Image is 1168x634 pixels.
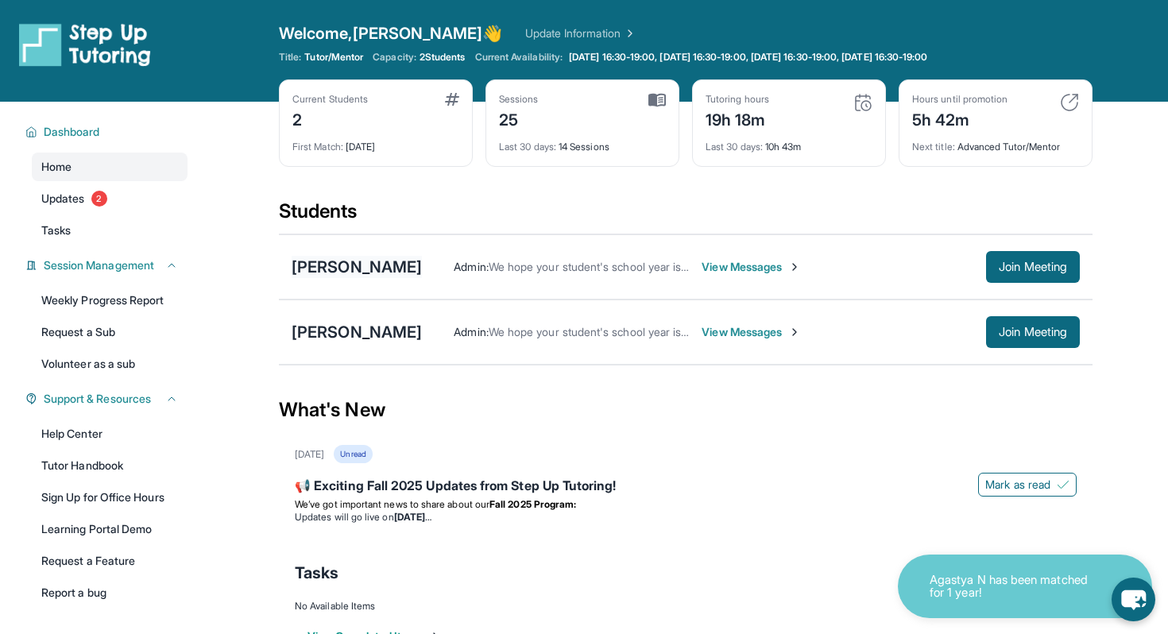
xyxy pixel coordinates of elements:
[32,578,188,607] a: Report a bug
[445,93,459,106] img: card
[32,184,188,213] a: Updates2
[986,316,1080,348] button: Join Meeting
[454,325,488,338] span: Admin :
[499,141,556,153] span: Last 30 days :
[420,51,466,64] span: 2 Students
[41,222,71,238] span: Tasks
[489,498,576,510] strong: Fall 2025 Program:
[292,131,459,153] div: [DATE]
[985,477,1050,493] span: Mark as read
[32,515,188,543] a: Learning Portal Demo
[295,511,1077,524] li: Updates will go live on
[292,106,368,131] div: 2
[32,547,188,575] a: Request a Feature
[912,106,1007,131] div: 5h 42m
[706,106,769,131] div: 19h 18m
[788,326,801,338] img: Chevron-Right
[621,25,636,41] img: Chevron Right
[930,574,1089,600] p: Agastya N has been matched for 1 year!
[292,321,422,343] div: [PERSON_NAME]
[1112,578,1155,621] button: chat-button
[394,511,431,523] strong: [DATE]
[279,22,503,44] span: Welcome, [PERSON_NAME] 👋
[32,451,188,480] a: Tutor Handbook
[525,25,636,41] a: Update Information
[978,473,1077,497] button: Mark as read
[32,216,188,245] a: Tasks
[702,324,801,340] span: View Messages
[648,93,666,107] img: card
[44,124,100,140] span: Dashboard
[292,256,422,278] div: [PERSON_NAME]
[1057,478,1069,491] img: Mark as read
[706,93,769,106] div: Tutoring hours
[44,257,154,273] span: Session Management
[32,350,188,378] a: Volunteer as a sub
[279,375,1093,445] div: What's New
[279,51,301,64] span: Title:
[706,141,763,153] span: Last 30 days :
[279,199,1093,234] div: Students
[37,257,178,273] button: Session Management
[91,191,107,207] span: 2
[912,141,955,153] span: Next title :
[292,93,368,106] div: Current Students
[373,51,416,64] span: Capacity:
[702,259,801,275] span: View Messages
[499,93,539,106] div: Sessions
[1060,93,1079,112] img: card
[295,448,324,461] div: [DATE]
[706,131,872,153] div: 10h 43m
[292,141,343,153] span: First Match :
[37,124,178,140] button: Dashboard
[19,22,151,67] img: logo
[295,562,338,584] span: Tasks
[44,391,151,407] span: Support & Resources
[32,483,188,512] a: Sign Up for Office Hours
[569,51,927,64] span: [DATE] 16:30-19:00, [DATE] 16:30-19:00, [DATE] 16:30-19:00, [DATE] 16:30-19:00
[32,286,188,315] a: Weekly Progress Report
[41,159,72,175] span: Home
[499,131,666,153] div: 14 Sessions
[295,600,1077,613] div: No Available Items
[853,93,872,112] img: card
[295,498,489,510] span: We’ve got important news to share about our
[912,131,1079,153] div: Advanced Tutor/Mentor
[37,391,178,407] button: Support & Resources
[295,476,1077,498] div: 📢 Exciting Fall 2025 Updates from Step Up Tutoring!
[912,93,1007,106] div: Hours until promotion
[475,51,563,64] span: Current Availability:
[499,106,539,131] div: 25
[999,327,1067,337] span: Join Meeting
[566,51,930,64] a: [DATE] 16:30-19:00, [DATE] 16:30-19:00, [DATE] 16:30-19:00, [DATE] 16:30-19:00
[334,445,372,463] div: Unread
[32,318,188,346] a: Request a Sub
[788,261,801,273] img: Chevron-Right
[32,419,188,448] a: Help Center
[999,262,1067,272] span: Join Meeting
[454,260,488,273] span: Admin :
[32,153,188,181] a: Home
[304,51,363,64] span: Tutor/Mentor
[41,191,85,207] span: Updates
[986,251,1080,283] button: Join Meeting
